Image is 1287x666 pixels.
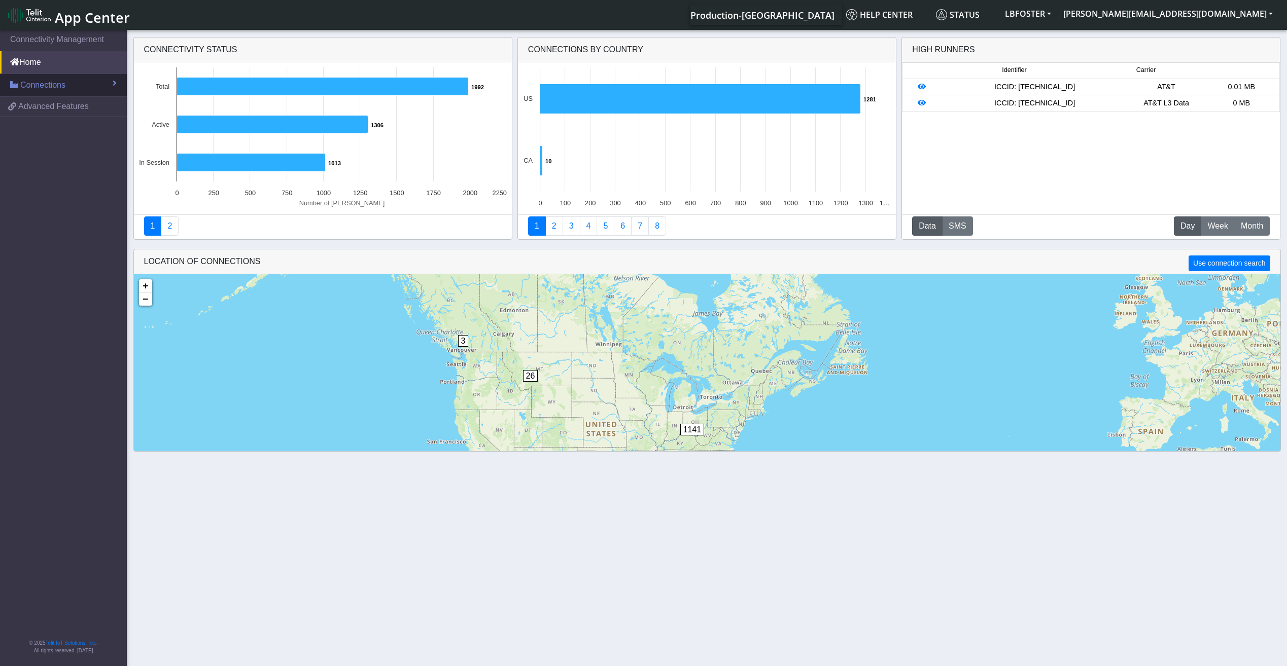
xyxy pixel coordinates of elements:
a: Usage per Country [563,216,580,236]
text: 1250 [353,189,367,197]
span: Day [1180,220,1195,232]
text: 200 [585,199,596,207]
button: SMS [942,216,973,236]
text: 900 [760,199,771,207]
a: Help center [842,5,932,25]
span: 26 [523,370,538,382]
a: Connectivity status [144,216,162,236]
text: 1000 [316,189,330,197]
text: 400 [635,199,646,207]
text: 10 [545,158,551,164]
text: 2000 [463,189,477,197]
span: Status [936,9,980,20]
nav: Summary paging [144,216,502,236]
span: Production-[GEOGRAPHIC_DATA] [690,9,834,21]
div: 0 MB [1204,98,1279,109]
button: Week [1201,216,1235,236]
span: Carrier [1136,65,1156,75]
span: 1141 [680,424,705,435]
div: Connections By Country [518,38,896,62]
text: 1… [880,199,890,207]
text: 1100 [809,199,823,207]
a: Deployment status [161,216,179,236]
img: logo-telit-cinterion-gw-new.png [8,7,51,23]
text: 750 [281,189,292,197]
text: Number of [PERSON_NAME] [299,199,385,207]
a: Carrier [545,216,563,236]
div: ICCID: [TECHNICAL_ID] [941,98,1129,109]
img: status.svg [936,9,947,20]
div: 0.01 MB [1204,82,1279,93]
a: Connections By Country [528,216,546,236]
span: Week [1207,220,1228,232]
button: Month [1234,216,1270,236]
text: 0 [175,189,179,197]
a: Zoom in [139,279,152,292]
a: Zero Session [631,216,649,236]
text: In Session [139,159,169,166]
div: AT&T L3 Data [1129,98,1204,109]
button: [PERSON_NAME][EMAIL_ADDRESS][DOMAIN_NAME] [1057,5,1279,23]
div: ICCID: [TECHNICAL_ID] [941,82,1129,93]
text: 800 [735,199,746,207]
div: High Runners [912,44,975,56]
nav: Summary paging [528,216,886,236]
text: 600 [685,199,695,207]
button: Use connection search [1189,255,1270,271]
span: Month [1241,220,1263,232]
text: 1013 [328,160,341,166]
text: 100 [560,199,571,207]
text: 1000 [783,199,797,207]
button: Data [912,216,943,236]
span: Identifier [1002,65,1026,75]
text: 500 [245,189,255,197]
text: Active [152,121,169,128]
text: 1300 [858,199,873,207]
span: Advanced Features [18,100,89,113]
a: Your current platform instance [690,5,834,25]
a: Zoom out [139,292,152,306]
a: Status [932,5,999,25]
text: 500 [660,199,671,207]
text: 0 [538,199,542,207]
a: Usage by Carrier [597,216,614,236]
text: US [524,95,533,102]
a: Telit IoT Solutions, Inc. [46,640,96,646]
div: Connectivity status [134,38,512,62]
text: 250 [208,189,219,197]
text: Total [155,83,169,90]
text: 1750 [426,189,440,197]
a: Connections By Carrier [580,216,598,236]
span: Help center [846,9,913,20]
span: 3 [458,335,469,347]
text: 2250 [492,189,506,197]
a: App Center [8,4,128,26]
button: LBFOSTER [999,5,1057,23]
text: 1500 [390,189,404,197]
text: 1281 [863,96,876,102]
div: LOCATION OF CONNECTIONS [134,249,1280,274]
text: 700 [710,199,721,207]
text: 1200 [833,199,848,207]
text: 1306 [371,122,384,128]
a: Not Connected for 30 days [648,216,666,236]
text: 1992 [471,84,484,90]
text: CA [524,157,533,164]
text: 300 [610,199,620,207]
a: 14 Days Trend [614,216,632,236]
span: Connections [20,79,65,91]
span: App Center [55,8,130,27]
div: AT&T [1129,82,1204,93]
img: knowledge.svg [846,9,857,20]
button: Day [1174,216,1201,236]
